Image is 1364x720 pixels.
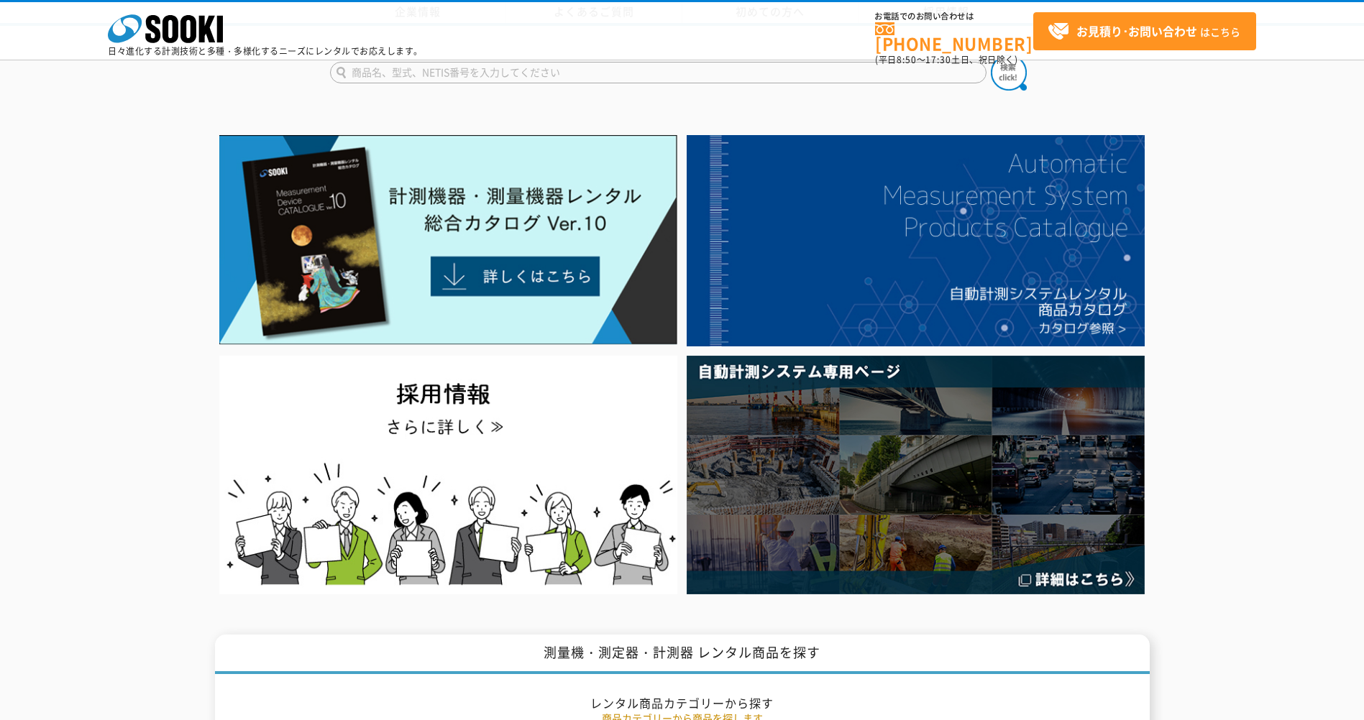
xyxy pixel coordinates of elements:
[875,12,1033,21] span: お電話でのお問い合わせは
[215,634,1150,674] h1: 測量機・測定器・計測器 レンタル商品を探す
[687,356,1145,594] img: 自動計測システム専用ページ
[219,356,677,594] img: SOOKI recruit
[1076,22,1197,40] strong: お見積り･お問い合わせ
[262,696,1103,711] h2: レンタル商品カテゴリーから探す
[219,135,677,345] img: Catalog Ver10
[330,62,987,83] input: 商品名、型式、NETIS番号を入力してください
[991,55,1027,91] img: btn_search.png
[108,47,423,55] p: 日々進化する計測技術と多種・多様化するニーズにレンタルでお応えします。
[875,22,1033,52] a: [PHONE_NUMBER]
[1048,21,1240,42] span: はこちら
[1033,12,1256,50] a: お見積り･お問い合わせはこちら
[925,53,951,66] span: 17:30
[687,135,1145,346] img: 自動計測システムカタログ
[897,53,917,66] span: 8:50
[875,53,1017,66] span: (平日 ～ 土日、祝日除く)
